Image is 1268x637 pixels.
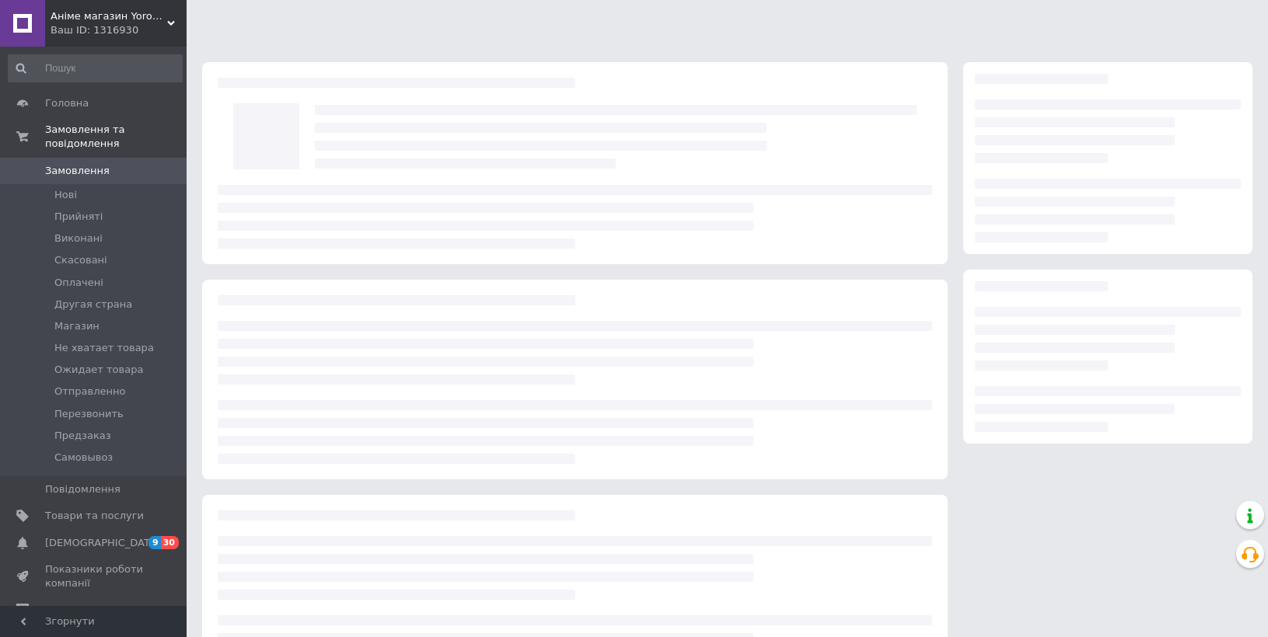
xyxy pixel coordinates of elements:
span: Магазин [54,319,100,333]
span: Виконані [54,231,103,245]
span: Нові [54,188,77,202]
span: Відгуки [45,603,86,617]
span: Показники роботи компанії [45,562,144,590]
span: Не хватает товара [54,341,154,355]
span: Аніме магазин Yorokobi [51,9,167,23]
span: Скасовані [54,253,107,267]
span: Предзаказ [54,429,111,443]
span: Прийняті [54,210,103,224]
span: Другая страна [54,298,132,312]
span: [DEMOGRAPHIC_DATA] [45,536,160,550]
span: Товари та послуги [45,509,144,523]
span: 9 [148,536,161,549]
span: Ожидает товара [54,363,143,377]
span: Замовлення [45,164,110,178]
span: Самовывоз [54,451,113,465]
span: Замовлення та повідомлення [45,123,187,151]
span: Головна [45,96,89,110]
input: Пошук [8,54,183,82]
span: 30 [161,536,179,549]
span: Перезвонить [54,407,124,421]
span: Отправленно [54,385,125,399]
span: Повідомлення [45,482,121,496]
span: Оплачені [54,276,103,290]
div: Ваш ID: 1316930 [51,23,187,37]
